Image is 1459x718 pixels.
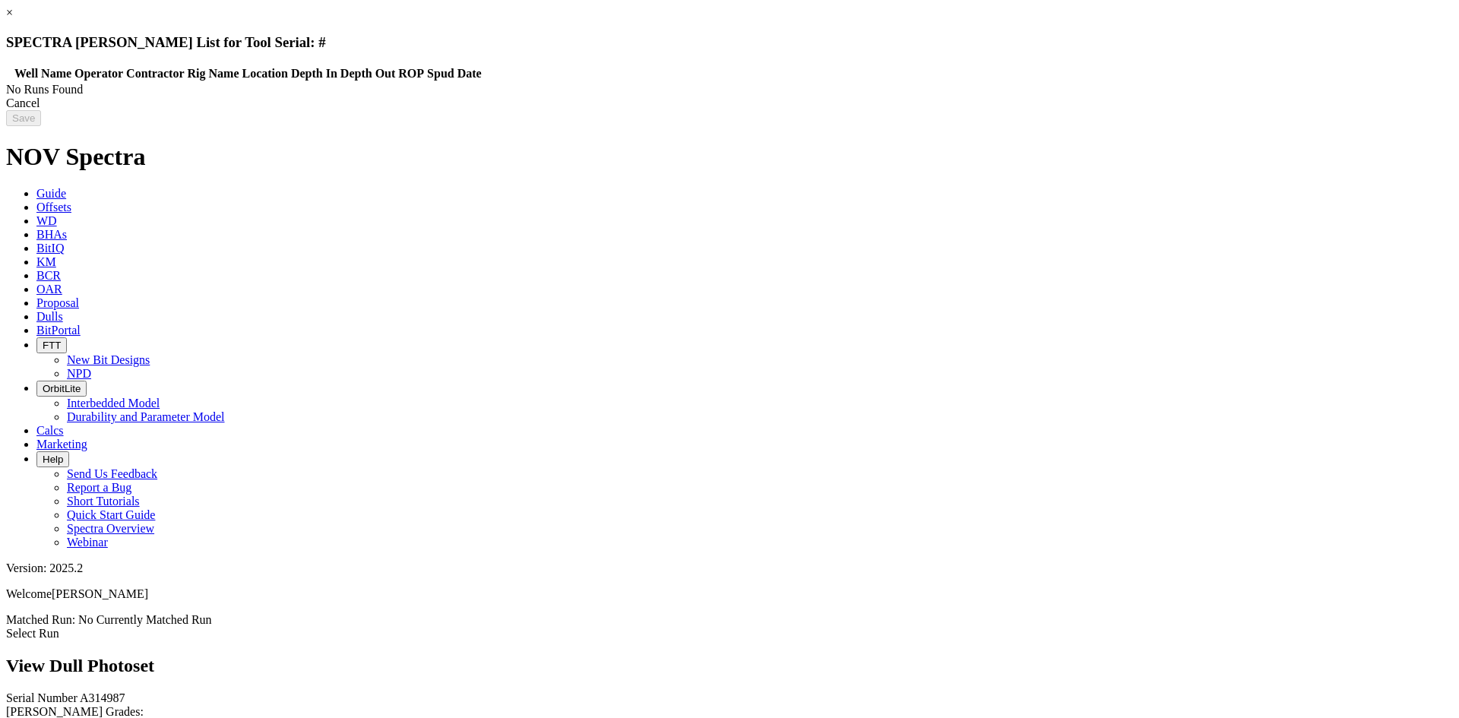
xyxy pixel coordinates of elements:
[397,66,425,81] th: ROP
[6,691,78,704] label: Serial Number
[36,283,62,296] span: OAR
[67,467,157,480] a: Send Us Feedback
[125,66,185,81] th: Contractor
[187,66,240,81] th: Rig Name
[36,255,56,268] span: KM
[6,83,1453,96] div: No Runs Found
[36,242,64,255] span: BitIQ
[74,66,124,81] th: Operator
[36,228,67,241] span: BHAs
[67,353,150,366] a: New Bit Designs
[426,66,483,81] th: Spud Date
[67,367,91,380] a: NPD
[36,324,81,337] span: BitPortal
[6,656,1453,676] h2: View Dull Photoset
[6,561,1453,575] div: Version: 2025.2
[43,454,63,465] span: Help
[78,613,212,626] span: No Currently Matched Run
[6,96,1453,110] div: Cancel
[80,691,125,704] span: A314987
[36,296,79,309] span: Proposal
[67,481,131,494] a: Report a Bug
[36,214,57,227] span: WD
[241,66,288,81] th: Location
[36,201,71,214] span: Offsets
[43,383,81,394] span: OrbitLite
[36,269,61,282] span: BCR
[67,397,160,410] a: Interbedded Model
[67,536,108,549] a: Webinar
[67,508,155,521] a: Quick Start Guide
[67,522,154,535] a: Spectra Overview
[6,587,1453,601] p: Welcome
[36,438,87,451] span: Marketing
[6,143,1453,171] h1: NOV Spectra
[6,6,13,19] a: ×
[36,310,63,323] span: Dulls
[67,410,225,423] a: Durability and Parameter Model
[14,66,72,81] th: Well Name
[36,187,66,200] span: Guide
[52,587,148,600] span: [PERSON_NAME]
[6,34,1453,51] h3: SPECTRA [PERSON_NAME] List for Tool Serial: #
[36,424,64,437] span: Calcs
[6,627,59,640] a: Select Run
[6,613,75,626] span: Matched Run:
[67,495,140,508] a: Short Tutorials
[290,66,338,81] th: Depth In
[6,110,41,126] input: Save
[43,340,61,351] span: FTT
[340,66,396,81] th: Depth Out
